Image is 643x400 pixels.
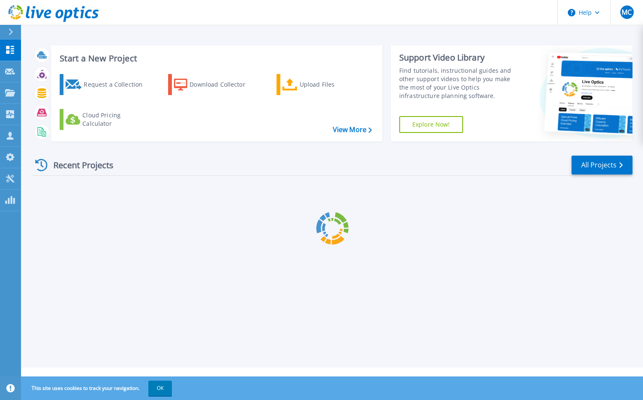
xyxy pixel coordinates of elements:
[148,381,172,396] button: OK
[60,74,153,95] a: Request a Collection
[399,52,521,63] div: Support Video Library
[399,116,463,133] a: Explore Now!
[82,111,150,128] div: Cloud Pricing Calculator
[300,76,367,93] div: Upload Files
[168,74,262,95] a: Download Collector
[190,76,257,93] div: Download Collector
[60,109,153,130] a: Cloud Pricing Calculator
[622,9,632,16] span: MC
[60,54,372,63] h3: Start a New Project
[23,381,172,396] span: This site uses cookies to track your navigation.
[333,126,372,134] a: View More
[32,155,125,175] div: Recent Projects
[84,76,151,93] div: Request a Collection
[399,66,521,100] div: Find tutorials, instructional guides and other support videos to help you make the most of your L...
[277,74,370,95] a: Upload Files
[572,156,632,175] a: All Projects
